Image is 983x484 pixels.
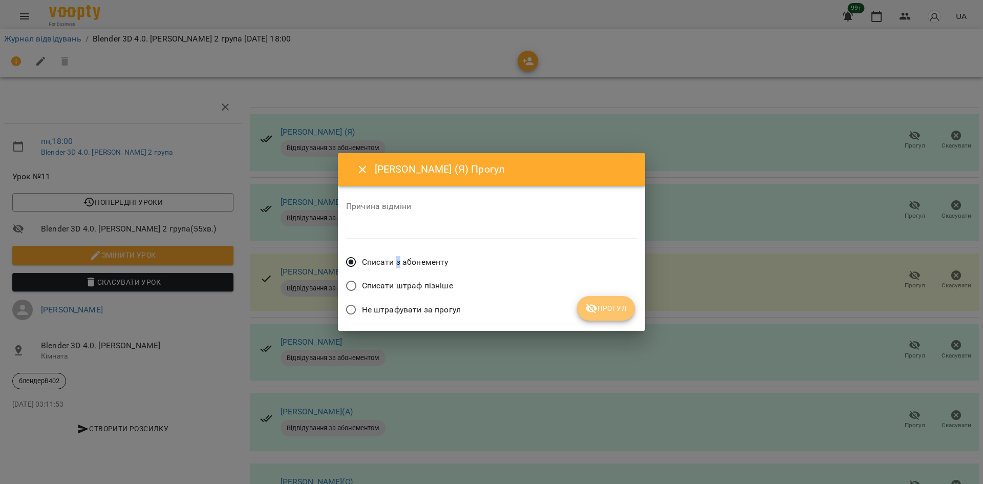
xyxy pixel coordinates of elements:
[362,304,461,316] span: Не штрафувати за прогул
[346,202,637,211] label: Причина відміни
[362,280,453,292] span: Списати штраф пізніше
[375,161,633,177] h6: [PERSON_NAME] (Я) Прогул
[585,302,627,314] span: Прогул
[362,256,448,268] span: Списати з абонементу
[577,296,635,321] button: Прогул
[350,157,375,182] button: Close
